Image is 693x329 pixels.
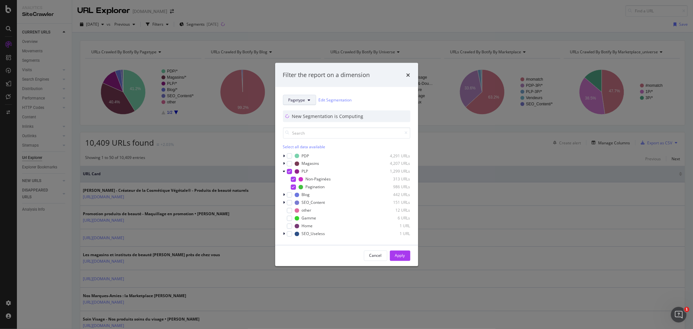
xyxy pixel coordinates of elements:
[379,208,410,213] div: 12 URLs
[275,63,418,266] div: modal
[289,97,305,103] span: Pagetype
[406,71,410,79] div: times
[283,95,316,105] button: Pagetype
[302,161,319,166] div: Magasins
[379,192,410,198] div: 442 URLs
[302,231,325,237] div: SEO_Useless
[379,153,410,159] div: 4,291 URLs
[319,97,352,103] a: Edit Segmentation
[379,216,410,221] div: 6 URLs
[395,253,405,258] div: Apply
[379,231,410,237] div: 1 URL
[379,169,410,174] div: 1,299 URLs
[684,307,689,312] span: 1
[306,184,325,190] div: Pagination
[283,71,370,79] div: Filter the report on a dimension
[379,184,410,190] div: 986 URLs
[302,216,316,221] div: Gamme
[292,113,365,119] div: New Segmentation is Computing
[302,192,310,198] div: Blog
[379,223,410,229] div: 1 URL
[306,177,331,182] div: Non-Paginées
[302,153,309,159] div: PDP
[390,250,410,261] button: Apply
[302,200,325,205] div: SEO_Content
[379,177,410,182] div: 313 URLs
[302,208,312,213] div: other
[379,200,410,205] div: 151 URLs
[283,127,410,138] input: Search
[369,253,382,258] div: Cancel
[379,161,410,166] div: 4,207 URLs
[302,169,308,174] div: PLP
[283,144,410,149] div: Select all data available
[302,223,313,229] div: Home
[364,250,387,261] button: Cancel
[671,307,687,322] iframe: Intercom live chat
